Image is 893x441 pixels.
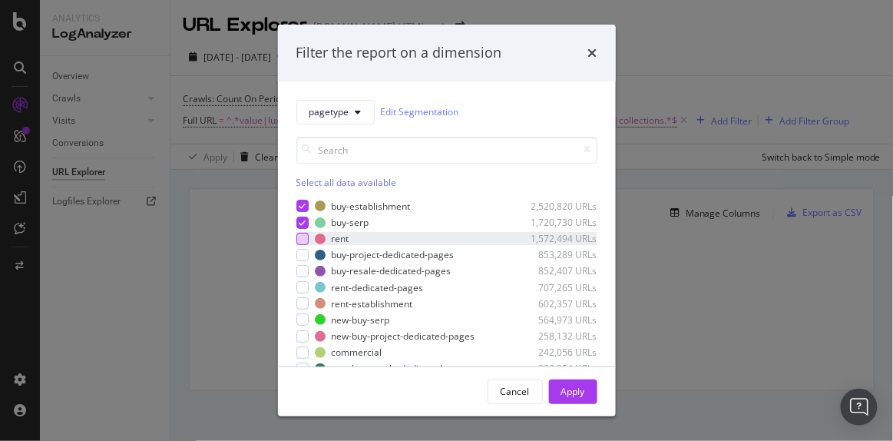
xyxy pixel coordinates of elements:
[332,330,475,343] div: new-buy-project-dedicated-pages
[296,137,597,164] input: Search
[332,281,424,294] div: rent-dedicated-pages
[588,43,597,63] div: times
[522,281,597,294] div: 707,265 URLs
[841,389,878,426] div: Open Intercom Messenger
[522,330,597,343] div: 258,132 URLs
[332,248,455,261] div: buy-project-dedicated-pages
[381,104,459,120] a: Edit Segmentation
[522,264,597,277] div: 852,407 URLs
[296,43,502,63] div: Filter the report on a dimension
[278,25,616,416] div: modal
[522,216,597,229] div: 1,720,730 URLs
[332,313,390,327] div: new-buy-serp
[522,232,597,245] div: 1,572,494 URLs
[296,100,375,124] button: pagetype
[296,176,597,189] div: Select all data available
[332,200,411,213] div: buy-establishment
[332,216,369,229] div: buy-serp
[332,297,413,310] div: rent-establishment
[332,232,349,245] div: rent
[522,346,597,359] div: 242,056 URLs
[522,200,597,213] div: 2,520,820 URLs
[522,362,597,375] div: 222,354 URLs
[522,297,597,310] div: 602,357 URLs
[522,248,597,261] div: 853,289 URLs
[332,346,382,359] div: commercial
[332,264,451,277] div: buy-resale-dedicated-pages
[332,362,472,375] div: new-buy-resale-dedicated-pages
[501,385,530,398] div: Cancel
[549,380,597,404] button: Apply
[309,105,349,118] span: pagetype
[522,313,597,327] div: 564,973 URLs
[561,385,585,398] div: Apply
[488,380,543,404] button: Cancel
